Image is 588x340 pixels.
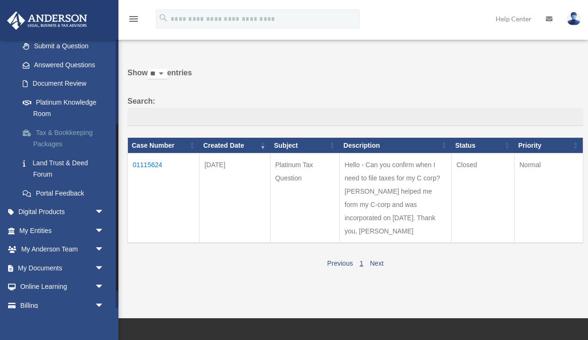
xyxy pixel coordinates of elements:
[567,12,581,26] img: User Pic
[95,277,114,297] span: arrow_drop_down
[13,37,118,56] a: Submit a Question
[270,153,340,243] td: Platinum Tax Question
[270,137,340,153] th: Subject: activate to sort column ascending
[515,153,583,243] td: Normal
[7,296,118,315] a: Billingarrow_drop_down
[95,259,114,278] span: arrow_drop_down
[340,137,452,153] th: Description: activate to sort column ascending
[128,153,199,243] td: 01115624
[13,55,114,74] a: Answered Questions
[7,203,118,222] a: Digital Productsarrow_drop_down
[127,66,583,89] label: Show entries
[13,153,118,184] a: Land Trust & Deed Forum
[452,153,515,243] td: Closed
[128,17,139,25] a: menu
[95,203,114,222] span: arrow_drop_down
[199,137,270,153] th: Created Date: activate to sort column ascending
[7,259,118,277] a: My Documentsarrow_drop_down
[370,259,384,267] a: Next
[360,259,363,267] a: 1
[7,240,118,259] a: My Anderson Teamarrow_drop_down
[95,221,114,241] span: arrow_drop_down
[7,221,118,240] a: My Entitiesarrow_drop_down
[128,137,199,153] th: Case Number: activate to sort column ascending
[327,259,353,267] a: Previous
[7,277,118,296] a: Online Learningarrow_drop_down
[158,13,169,23] i: search
[128,13,139,25] i: menu
[515,137,583,153] th: Priority: activate to sort column ascending
[13,74,118,93] a: Document Review
[148,69,167,80] select: Showentries
[95,296,114,315] span: arrow_drop_down
[199,153,270,243] td: [DATE]
[13,184,118,203] a: Portal Feedback
[452,137,515,153] th: Status: activate to sort column ascending
[13,123,118,153] a: Tax & Bookkeeping Packages
[127,95,583,126] label: Search:
[95,240,114,259] span: arrow_drop_down
[4,11,90,30] img: Anderson Advisors Platinum Portal
[340,153,452,243] td: Hello - Can you confirm when I need to file taxes for my C corp? [PERSON_NAME] helped me form my ...
[13,93,118,123] a: Platinum Knowledge Room
[127,108,583,126] input: Search:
